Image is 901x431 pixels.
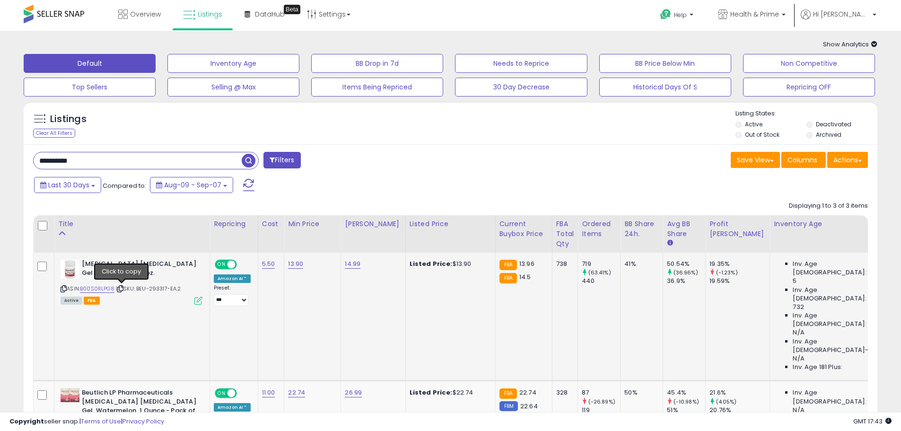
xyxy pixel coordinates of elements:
[455,78,587,97] button: 30 Day Decrease
[582,277,620,285] div: 440
[582,219,616,239] div: Ordered Items
[667,260,705,268] div: 50.54%
[667,277,705,285] div: 36.9%
[519,259,534,268] span: 13.96
[667,239,673,247] small: Avg BB Share.
[667,388,705,397] div: 45.4%
[793,354,804,363] span: N/A
[519,388,536,397] span: 22.74
[823,40,877,49] span: Show Analytics
[793,303,804,311] span: 732
[793,260,879,277] span: Inv. Age [DEMOGRAPHIC_DATA]:
[410,388,453,397] b: Listed Price:
[660,9,672,20] i: Get Help
[81,417,121,426] a: Terms of Use
[853,417,892,426] span: 2025-10-8 17:43 GMT
[116,285,181,292] span: | SKU: BEU-293317-EA.2
[624,219,659,239] div: BB Share 24h.
[793,337,879,354] span: Inv. Age [DEMOGRAPHIC_DATA]-180:
[709,219,766,239] div: Profit [PERSON_NAME]
[284,5,300,14] div: Tooltip anchor
[150,177,233,193] button: Aug-09 - Sep-07
[709,277,770,285] div: 19.59%
[410,219,491,229] div: Listed Price
[103,181,146,190] span: Compared to:
[48,180,89,190] span: Last 30 Days
[787,155,817,165] span: Columns
[33,129,75,138] div: Clear All Filters
[813,9,870,19] span: Hi [PERSON_NAME]
[499,401,518,411] small: FBM
[716,269,738,276] small: (-1.23%)
[556,260,571,268] div: 738
[82,260,197,280] b: [MEDICAL_DATA] [MEDICAL_DATA] Gel Watermelon - 1 oz.
[588,269,611,276] small: (63.41%)
[50,113,87,126] h5: Listings
[743,54,875,73] button: Non Competitive
[499,260,517,270] small: FBA
[793,311,879,328] span: Inv. Age [DEMOGRAPHIC_DATA]:
[122,417,164,426] a: Privacy Policy
[730,9,779,19] span: Health & Prime
[214,274,251,283] div: Amazon AI *
[624,260,656,268] div: 41%
[709,260,770,268] div: 19.35%
[816,131,841,139] label: Archived
[214,219,254,229] div: Repricing
[345,388,362,397] a: 26.99
[789,202,868,211] div: Displaying 1 to 3 of 3 items
[793,328,804,337] span: N/A
[674,11,687,19] span: Help
[745,131,779,139] label: Out of Stock
[130,9,161,19] span: Overview
[61,260,202,304] div: ASIN:
[499,388,517,399] small: FBA
[801,9,876,31] a: Hi [PERSON_NAME]
[556,219,574,249] div: FBA Total Qty
[9,417,44,426] strong: Copyright
[236,261,251,269] span: OFF
[288,388,305,397] a: 22.74
[781,152,826,168] button: Columns
[345,219,401,229] div: [PERSON_NAME]
[236,389,251,397] span: OFF
[34,177,101,193] button: Last 30 Days
[9,417,164,426] div: seller snap | |
[24,54,156,73] button: Default
[499,219,548,239] div: Current Buybox Price
[216,389,227,397] span: ON
[735,109,877,118] p: Listing States:
[58,219,206,229] div: Title
[793,286,879,303] span: Inv. Age [DEMOGRAPHIC_DATA]:
[288,259,303,269] a: 13.90
[599,54,731,73] button: BB Price Below Min
[599,78,731,97] button: Historical Days Of S
[262,388,275,397] a: 11.00
[709,388,770,397] div: 21.6%
[198,9,222,19] span: Listings
[793,388,879,405] span: Inv. Age [DEMOGRAPHIC_DATA]:
[519,273,531,281] span: 14.5
[80,285,114,293] a: B00S0RLPG8
[410,388,488,397] div: $22.74
[311,54,443,73] button: BB Drop in 7d
[731,152,780,168] button: Save View
[582,388,620,397] div: 87
[345,259,360,269] a: 14.99
[556,388,571,397] div: 328
[653,1,703,31] a: Help
[455,54,587,73] button: Needs to Reprice
[743,78,875,97] button: Repricing OFF
[255,9,285,19] span: DataHub
[410,260,488,268] div: $13.90
[311,78,443,97] button: Items Being Repriced
[793,363,842,371] span: Inv. Age 181 Plus:
[827,152,868,168] button: Actions
[716,398,737,405] small: (4.05%)
[82,388,197,426] b: Beutlich LP Pharmaceuticals [MEDICAL_DATA] [MEDICAL_DATA] Gel, Watermelon, 1 Ounce - Pack of 2
[793,277,796,285] span: 5
[84,297,100,305] span: FBA
[816,120,851,128] label: Deactivated
[520,402,538,411] span: 22.64
[262,259,275,269] a: 5.50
